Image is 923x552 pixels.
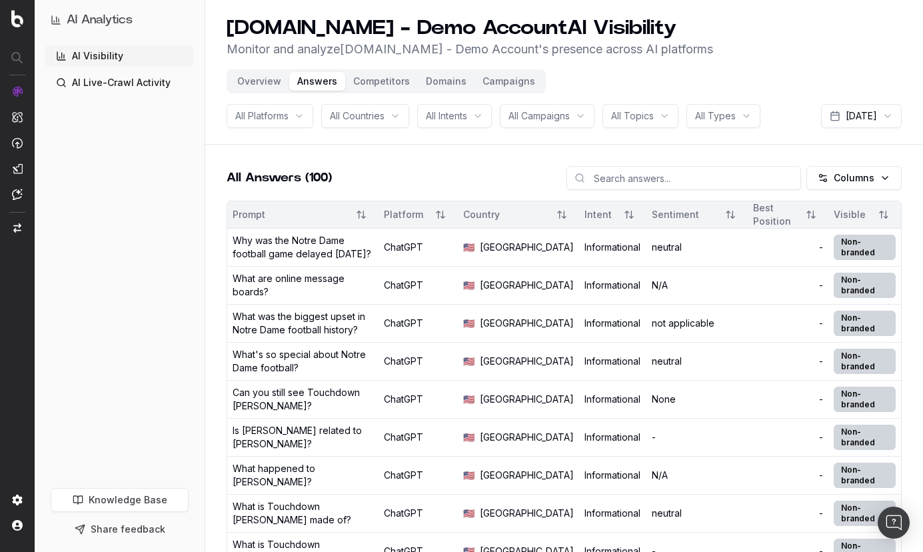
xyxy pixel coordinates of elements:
div: - [753,241,823,254]
span: All Countries [330,109,385,123]
h2: All Answers (100) [227,169,332,187]
div: Sentiment [652,208,713,221]
div: ChatGPT [384,317,453,330]
div: Informational [584,431,641,444]
div: What are online message boards? [233,272,373,299]
div: ChatGPT [384,431,453,444]
div: Platform [384,208,423,221]
span: [GEOGRAPHIC_DATA] [480,469,574,482]
span: All Intents [426,109,467,123]
div: Non-branded [834,501,896,526]
div: N/A [652,469,742,482]
div: Open Intercom Messenger [878,507,910,539]
div: - [652,431,742,444]
span: [GEOGRAPHIC_DATA] [480,279,574,292]
div: - [753,393,823,406]
div: Informational [584,507,641,520]
img: My account [12,520,23,531]
span: [GEOGRAPHIC_DATA] [480,507,574,520]
div: Non-branded [834,311,896,336]
p: Monitor and analyze [DOMAIN_NAME] - Demo Account 's presence across AI platforms [227,40,713,59]
span: [GEOGRAPHIC_DATA] [480,431,574,444]
div: - [753,469,823,482]
div: - [753,279,823,292]
span: 🇺🇸 [463,431,474,444]
button: Share feedback [51,517,189,541]
img: Botify logo [11,10,23,27]
span: 🇺🇸 [463,317,474,330]
button: Sort [550,203,574,227]
div: ChatGPT [384,393,453,406]
a: AI Visibility [45,45,194,67]
img: Switch project [13,223,21,233]
button: Sort [872,203,896,227]
div: What happened to [PERSON_NAME]? [233,462,373,489]
span: 🇺🇸 [463,469,474,482]
div: neutral [652,355,742,368]
div: Is [PERSON_NAME] related to [PERSON_NAME]? [233,424,373,451]
img: Assist [12,189,23,200]
span: 🇺🇸 [463,355,474,368]
button: Competitors [345,72,418,91]
div: What was the biggest upset in Notre Dame football history? [233,310,373,337]
div: N/A [652,279,742,292]
div: ChatGPT [384,507,453,520]
div: Best Position [753,201,794,228]
div: Non-branded [834,425,896,450]
span: [GEOGRAPHIC_DATA] [480,393,574,406]
span: [GEOGRAPHIC_DATA] [480,241,574,254]
button: Overview [229,72,289,91]
span: [GEOGRAPHIC_DATA] [480,317,574,330]
input: Search answers... [566,166,801,190]
button: AI Analytics [51,11,189,29]
span: 🇺🇸 [463,393,474,406]
div: neutral [652,241,742,254]
img: Analytics [12,86,23,97]
div: Informational [584,317,641,330]
div: What's so special about Notre Dame football? [233,348,373,375]
div: Informational [584,279,641,292]
button: Columns [806,166,902,190]
button: Sort [617,203,641,227]
button: Sort [349,203,373,227]
div: Can you still see Touchdown [PERSON_NAME]? [233,386,373,413]
div: not applicable [652,317,742,330]
div: Country [463,208,544,221]
div: ChatGPT [384,355,453,368]
a: Knowledge Base [51,488,189,512]
div: - [753,317,823,330]
div: Non-branded [834,235,896,260]
div: - [753,507,823,520]
div: - [753,431,823,444]
button: Campaigns [474,72,543,91]
div: Why was the Notre Dame football game delayed [DATE]? [233,234,373,261]
button: Sort [718,203,742,227]
h1: [DOMAIN_NAME] - Demo Account AI Visibility [227,16,713,40]
span: 🇺🇸 [463,279,474,292]
div: Visible [834,208,866,221]
button: Sort [429,203,453,227]
span: 🇺🇸 [463,507,474,520]
div: ChatGPT [384,469,453,482]
button: Sort [799,203,823,227]
div: What is Touchdown [PERSON_NAME] made of? [233,500,373,527]
div: Informational [584,469,641,482]
img: Studio [12,163,23,174]
span: All Campaigns [508,109,570,123]
span: All Platforms [235,109,289,123]
div: Non-branded [834,387,896,412]
button: Domains [418,72,474,91]
div: Prompt [233,208,344,221]
h1: AI Analytics [67,11,133,29]
div: Informational [584,241,641,254]
div: Informational [584,393,641,406]
div: Intent [584,208,612,221]
div: ChatGPT [384,241,453,254]
span: [GEOGRAPHIC_DATA] [480,355,574,368]
a: AI Live-Crawl Activity [45,72,194,93]
div: None [652,393,742,406]
div: - [753,355,823,368]
div: Non-branded [834,273,896,298]
button: Answers [289,72,345,91]
span: All Topics [611,109,654,123]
